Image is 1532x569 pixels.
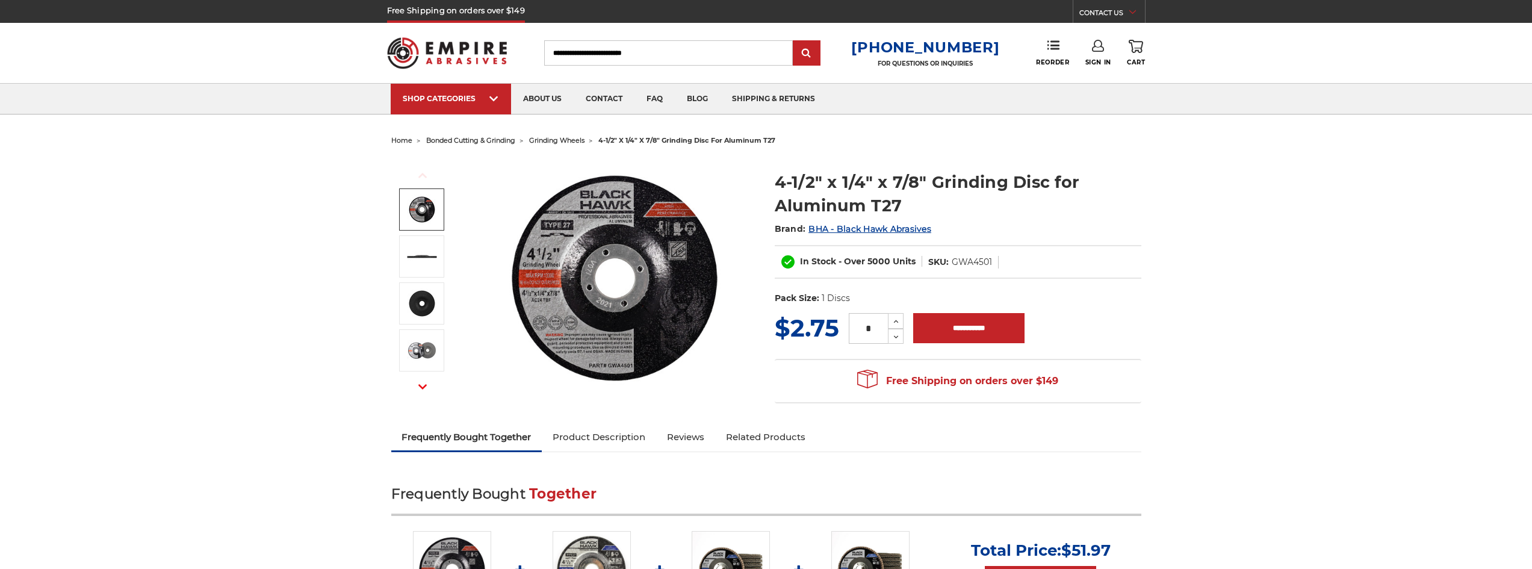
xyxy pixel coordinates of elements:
[387,30,507,76] img: Empire Abrasives
[529,485,597,502] span: Together
[574,84,634,114] a: contact
[1036,40,1069,66] a: Reorder
[391,136,412,145] a: home
[775,313,839,343] span: $2.75
[403,94,499,103] div: SHOP CATEGORIES
[928,256,949,269] dt: SKU:
[1085,58,1111,66] span: Sign In
[391,424,542,450] a: Frequently Bought Together
[857,369,1058,393] span: Free Shipping on orders over $149
[775,170,1141,217] h1: 4-1/2" x 1/4" x 7/8" Grinding Disc for Aluminum T27
[775,223,806,234] span: Brand:
[839,256,865,267] span: - Over
[598,136,775,145] span: 4-1/2" x 1/4" x 7/8" grinding disc for aluminum t27
[511,84,574,114] a: about us
[529,136,585,145] a: grinding wheels
[715,424,816,450] a: Related Products
[720,84,827,114] a: shipping & returns
[542,424,656,450] a: Product Description
[634,84,675,114] a: faq
[391,485,526,502] span: Frequently Bought
[775,292,819,305] dt: Pack Size:
[952,256,992,269] dd: GWA4501
[1061,541,1111,560] span: $51.97
[1079,6,1145,23] a: CONTACT US
[808,223,931,234] a: BHA - Black Hawk Abrasives
[407,335,437,365] img: BHA 4.5 inch grinding disc for aluminum
[1127,58,1145,66] span: Cart
[675,84,720,114] a: blog
[822,292,850,305] dd: 1 Discs
[971,541,1111,560] p: Total Price:
[407,194,437,225] img: 4.5 inch grinding wheel for aluminum
[407,288,437,319] img: 4-1/2" x 1/4" x 7/8" Grinding Disc for Aluminum T27
[795,42,819,66] input: Submit
[851,60,999,67] p: FOR QUESTIONS OR INQUIRIES
[1127,40,1145,66] a: Cart
[408,374,437,400] button: Next
[494,158,735,399] img: 4.5 inch grinding wheel for aluminum
[407,241,437,272] img: aluminum grinding disc
[426,136,515,145] a: bonded cutting & grinding
[893,256,916,267] span: Units
[867,256,890,267] span: 5000
[851,39,999,56] a: [PHONE_NUMBER]
[800,256,836,267] span: In Stock
[656,424,715,450] a: Reviews
[1036,58,1069,66] span: Reorder
[408,163,437,188] button: Previous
